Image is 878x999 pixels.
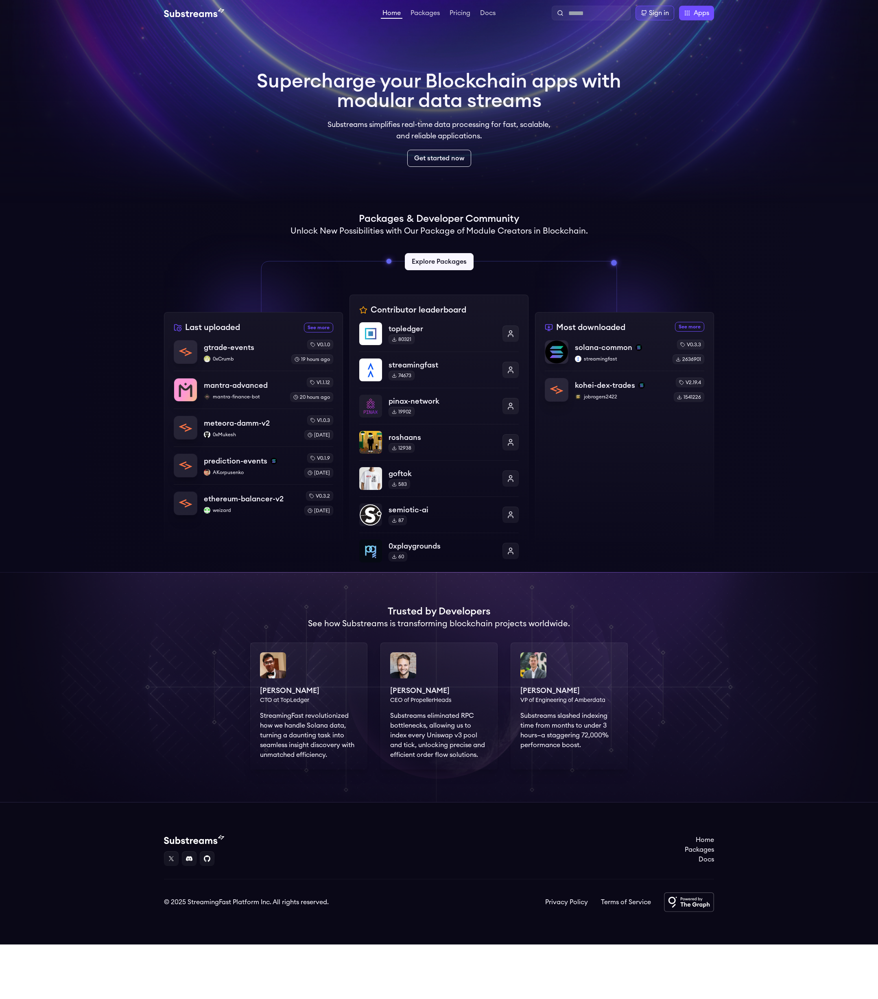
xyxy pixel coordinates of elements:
[204,455,267,467] p: prediction-events
[204,431,210,438] img: 0xMukesh
[306,491,333,501] div: v0.3.2
[307,415,333,425] div: v1.0.3
[359,388,519,424] a: pinax-networkpinax-network19902
[694,8,709,18] span: Apps
[685,845,714,855] a: Packages
[174,454,197,477] img: prediction-events
[204,380,268,391] p: mantra-advanced
[478,10,497,18] a: Docs
[545,378,568,401] img: kohei-dex-trades
[388,605,491,618] h1: Trusted by Developers
[174,341,197,363] img: gtrade-events
[389,552,407,562] div: 60
[389,504,496,516] p: semiotic-ai
[174,378,197,401] img: mantra-advanced
[685,835,714,845] a: Home
[638,382,645,389] img: solana
[304,468,333,478] div: [DATE]
[204,418,270,429] p: meteora-damm-v2
[359,395,382,418] img: pinax-network
[308,618,570,630] h2: See how Substreams is transforming blockchain projects worldwide.
[359,496,519,533] a: semiotic-aisemiotic-ai87
[405,253,474,270] a: Explore Packages
[676,378,704,387] div: v2.19.4
[407,150,471,167] a: Get started now
[409,10,441,18] a: Packages
[307,453,333,463] div: v0.1.9
[204,469,210,476] img: AKorpusenko
[304,430,333,440] div: [DATE]
[204,356,210,362] img: 0xCrumb
[389,371,415,380] div: 74673
[304,506,333,516] div: [DATE]
[359,212,519,225] h1: Packages & Developer Community
[174,409,333,446] a: meteora-damm-v2meteora-damm-v20xMukesh0xMukeshv1.0.3[DATE]
[164,897,329,907] div: © 2025 StreamingFast Platform Inc. All rights reserved.
[174,340,333,371] a: gtrade-eventsgtrade-events0xCrumb0xCrumbv0.1.019 hours ago
[204,393,210,400] img: mantra-finance-bot
[174,371,333,409] a: mantra-advancedmantra-advancedmantra-finance-botmantra-finance-botv1.1.1220 hours ago
[545,340,704,371] a: solana-commonsolana-commonsolanastreamingfaststreamingfastv0.3.32636901
[389,468,496,479] p: goftok
[304,323,333,332] a: See more recently uploaded packages
[674,392,704,402] div: 1541226
[389,396,496,407] p: pinax-network
[675,322,704,332] a: See more most downloaded packages
[545,897,588,907] a: Privacy Policy
[290,225,588,237] h2: Unlock New Possibilities with Our Package of Module Creators in Blockchain.
[204,469,298,476] p: AKorpusenko
[664,892,714,912] img: Powered by The Graph
[322,119,556,142] p: Substreams simplifies real-time data processing for fast, scalable, and reliable applications.
[389,323,496,334] p: topledger
[636,6,674,20] a: Sign in
[389,540,496,552] p: 0xplaygrounds
[575,356,666,362] p: streamingfast
[359,322,519,352] a: topledgertopledger80321
[389,432,496,443] p: roshaans
[389,516,407,525] div: 87
[575,393,581,400] img: jobrogers2422
[204,493,284,505] p: ethereum-balancer-v2
[204,507,298,514] p: weizard
[204,342,254,353] p: gtrade-events
[359,322,382,345] img: topledger
[291,354,333,364] div: 19 hours ago
[359,533,519,562] a: 0xplaygrounds0xplaygrounds60
[381,10,402,19] a: Home
[575,393,667,400] p: jobrogers2422
[290,392,333,402] div: 20 hours ago
[389,479,410,489] div: 583
[685,855,714,864] a: Docs
[389,334,415,344] div: 80321
[307,378,333,387] div: v1.1.12
[448,10,472,18] a: Pricing
[545,371,704,402] a: kohei-dex-tradeskohei-dex-tradessolanajobrogers2422jobrogers2422v2.19.41541226
[174,484,333,516] a: ethereum-balancer-v2ethereum-balancer-v2weizardweizardv0.3.2[DATE]
[359,460,519,496] a: goftokgoftok583
[677,340,704,350] div: v0.3.3
[389,359,496,371] p: streamingfast
[204,507,210,514] img: weizard
[174,416,197,439] img: meteora-damm-v2
[174,492,197,515] img: ethereum-balancer-v2
[673,354,704,364] div: 2636901
[389,407,415,417] div: 19902
[204,356,285,362] p: 0xCrumb
[545,341,568,363] img: solana-common
[649,8,669,18] div: Sign in
[164,8,224,18] img: Substream's logo
[601,897,651,907] a: Terms of Service
[575,380,635,391] p: kohei-dex-trades
[307,340,333,350] div: v0.1.0
[257,72,621,111] h1: Supercharge your Blockchain apps with modular data streams
[389,443,415,453] div: 12938
[164,835,224,845] img: Substream's logo
[204,431,298,438] p: 0xMukesh
[636,344,642,351] img: solana
[204,393,284,400] p: mantra-finance-bot
[359,431,382,454] img: roshaans
[575,342,632,353] p: solana-common
[359,359,382,381] img: streamingfast
[174,446,333,484] a: prediction-eventsprediction-eventssolanaAKorpusenkoAKorpusenkov0.1.9[DATE]
[359,352,519,388] a: streamingfaststreamingfast74673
